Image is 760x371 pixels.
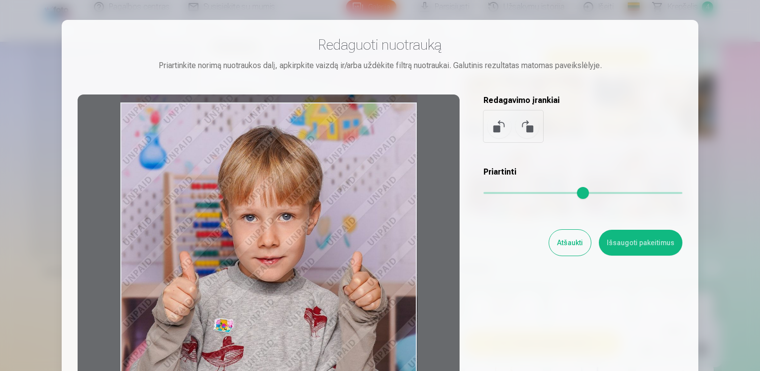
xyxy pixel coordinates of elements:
[483,166,682,178] h5: Priartinti
[483,94,682,106] h5: Redagavimo įrankiai
[599,230,682,256] button: Išsaugoti pakeitimus
[78,60,682,72] div: Priartinkite norimą nuotraukos dalį, apkirpkite vaizdą ir/arba uždėkite filtrą nuotraukai. Galuti...
[78,36,682,54] h3: Redaguoti nuotrauką
[549,230,591,256] button: Atšaukti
